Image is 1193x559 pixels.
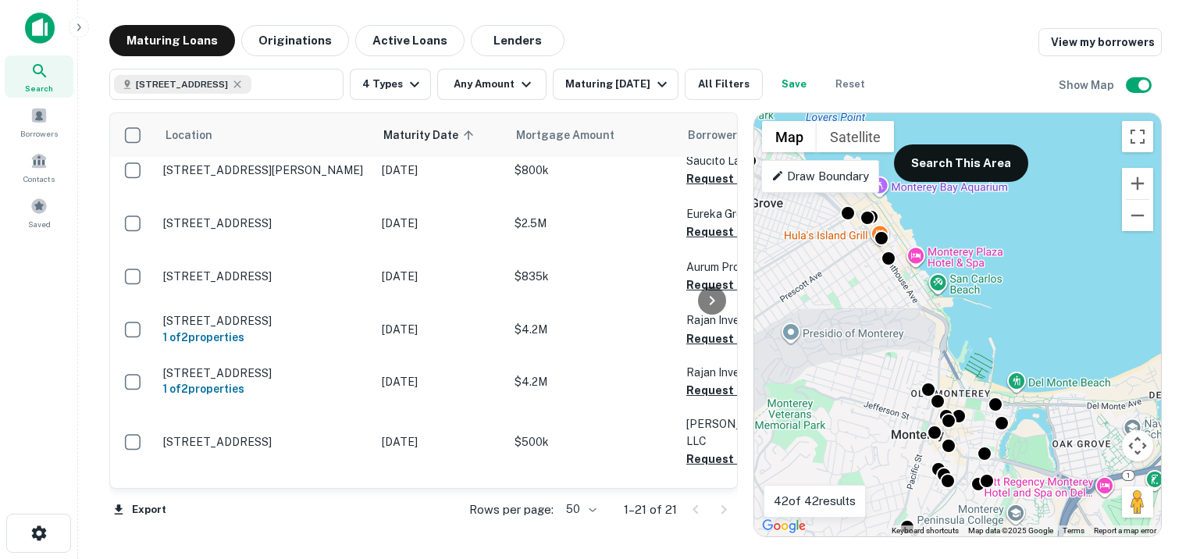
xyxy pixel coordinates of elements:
p: [STREET_ADDRESS] [163,314,366,328]
button: Map camera controls [1122,430,1153,461]
p: Rajan Investments LLC [686,364,842,381]
button: Request Borrower Info [686,450,813,468]
span: Maturity Date [383,126,479,144]
p: [PERSON_NAME] S [686,484,842,501]
p: Eureka Group LP [686,205,842,223]
button: Show street map [762,121,817,152]
div: Maturing [DATE] [565,75,671,94]
p: [DATE] [382,268,499,285]
p: $4.2M [515,321,671,338]
span: Search [25,82,53,94]
span: [STREET_ADDRESS] [136,77,228,91]
button: Toggle fullscreen view [1122,121,1153,152]
span: Borrower Name [688,126,770,144]
button: Export [109,498,170,522]
button: Request Borrower Info [686,381,813,400]
div: 0 0 [754,113,1161,536]
button: Lenders [471,25,564,56]
iframe: Chat Widget [1115,434,1193,509]
button: Request Borrower Info [686,276,813,294]
span: Location [165,126,212,144]
h6: 1 of 2 properties [163,380,366,397]
p: [STREET_ADDRESS] [163,435,366,449]
button: Search This Area [894,144,1028,182]
p: [STREET_ADDRESS] [163,269,366,283]
h6: 1 of 2 properties [163,329,366,346]
span: Borrowers [20,127,58,140]
p: [DATE] [382,162,499,179]
a: Report a map error [1094,526,1156,535]
button: 4 Types [350,69,431,100]
p: 42 of 42 results [774,492,856,511]
p: [PERSON_NAME] Properties LLC [686,415,842,450]
p: [DATE] [382,321,499,338]
span: Saved [28,218,51,230]
button: Show satellite imagery [817,121,894,152]
button: Originations [241,25,349,56]
img: Google [758,516,810,536]
p: Saucito Land Company [686,152,842,169]
a: Saved [5,191,73,233]
a: Borrowers [5,101,73,143]
a: Terms (opens in new tab) [1063,526,1084,535]
p: $4.2M [515,373,671,390]
button: Any Amount [437,69,547,100]
p: [STREET_ADDRESS] [163,216,366,230]
th: Location [155,113,374,157]
div: 50 [560,498,599,521]
button: Save your search to get updates of matches that match your search criteria. [769,69,819,100]
span: Mortgage Amount [516,126,635,144]
h6: Show Map [1059,77,1116,94]
span: Map data ©2025 Google [968,526,1053,535]
a: View my borrowers [1038,28,1162,56]
span: Contacts [23,173,55,185]
button: Active Loans [355,25,465,56]
button: Request Borrower Info [686,223,813,241]
p: [STREET_ADDRESS][PERSON_NAME] [163,163,366,177]
img: capitalize-icon.png [25,12,55,44]
button: Reset [825,69,875,100]
p: Draw Boundary [771,167,869,186]
button: All Filters [685,69,763,100]
p: [STREET_ADDRESS] [163,366,366,380]
p: $800k [515,162,671,179]
th: Maturity Date [374,113,507,157]
button: Zoom in [1122,168,1153,199]
p: Rajan Investments LLC [686,312,842,329]
a: Contacts [5,146,73,188]
p: [DATE] [382,215,499,232]
th: Mortgage Amount [507,113,678,157]
button: Request Borrower Info [686,329,813,348]
p: Aurum Property Holdings LLC [686,258,842,276]
p: Rows per page: [469,500,554,519]
p: [DATE] [382,373,499,390]
p: 1–21 of 21 [624,500,677,519]
p: $2.5M [515,215,671,232]
button: Keyboard shortcuts [892,525,959,536]
button: Maturing Loans [109,25,235,56]
th: Borrower Name [678,113,850,157]
p: $500k [515,433,671,450]
a: Search [5,55,73,98]
button: Zoom out [1122,200,1153,231]
a: Open this area in Google Maps (opens a new window) [758,516,810,536]
button: Request Borrower Info [686,169,813,188]
p: $835k [515,268,671,285]
p: [DATE] [382,433,499,450]
button: Maturing [DATE] [553,69,678,100]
